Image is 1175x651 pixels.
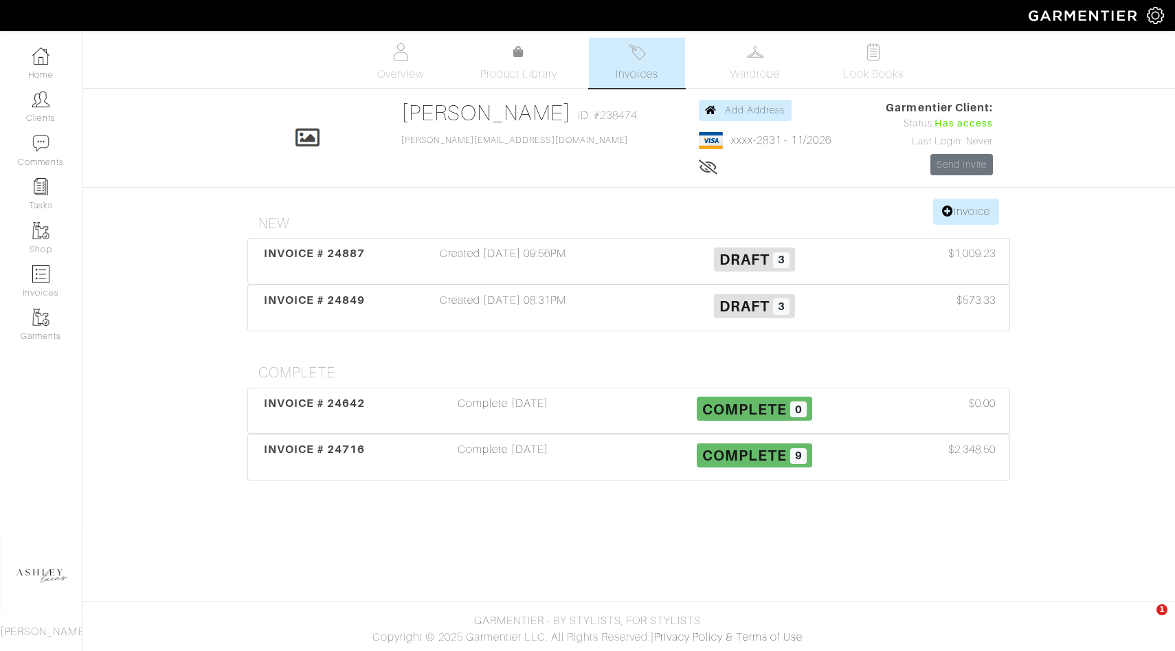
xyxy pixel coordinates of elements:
a: [PERSON_NAME] [401,100,571,125]
span: INVOICE # 24887 [264,247,366,260]
span: ID: #238474 [578,107,638,124]
a: INVOICE # 24716 Complete [DATE] Complete 9 $2,348.50 [247,434,1010,481]
span: Wardrobe [730,66,780,82]
span: 9 [790,448,807,465]
div: Complete [DATE] [377,441,629,473]
span: Invoices [616,66,658,82]
img: visa-934b35602734be37eb7d5d7e5dbcd2044c359bf20a24dc3361ca3fa54326a8a7.png [699,132,723,149]
span: Has access [935,116,994,131]
a: INVOICE # 24642 Complete [DATE] Complete 0 $0.00 [247,388,1010,434]
span: Look Books [843,66,904,82]
a: Add Address [699,100,792,121]
img: gear-icon-white-bd11855cb880d31180b6d7d6211b90ccbf57a29d726f0c71d8c61bd08dd39cc2.png [1147,7,1164,24]
a: Product Library [471,44,567,82]
div: Complete [DATE] [377,395,629,427]
a: Wardrobe [707,38,803,88]
span: $573.33 [956,292,996,309]
img: garments-icon-b7da505a4dc4fd61783c78ac3ca0ef83fa9d6f193b1c9dc38574b1d14d53ca28.png [32,309,49,326]
a: Overview [352,38,449,88]
h4: New [258,215,1010,232]
img: wardrobe-487a4870c1b7c33e795ec22d11cfc2ed9d08956e64fb3008fe2437562e282088.svg [747,43,764,60]
span: INVOICE # 24716 [264,443,366,456]
img: garmentier-logo-header-white-b43fb05a5012e4ada735d5af1a66efaba907eab6374d6393d1fbf88cb4ef424d.png [1022,3,1147,27]
a: INVOICE # 24887 Created [DATE] 09:56PM Draft 3 $1,009.23 [247,238,1010,285]
img: garments-icon-b7da505a4dc4fd61783c78ac3ca0ef83fa9d6f193b1c9dc38574b1d14d53ca28.png [32,222,49,239]
a: Invoice [933,199,999,225]
span: Complete [702,400,787,417]
span: Complete [702,447,787,464]
img: orders-27d20c2124de7fd6de4e0e44c1d41de31381a507db9b33961299e4e07d508b8c.svg [629,43,646,60]
img: comment-icon-a0a6a9ef722e966f86d9cbdc48e553b5cf19dbc54f86b18d962a5391bc8f6eb6.png [32,135,49,152]
img: dashboard-icon-dbcd8f5a0b271acd01030246c82b418ddd0df26cd7fceb0bd07c9910d44c42f6.png [32,47,49,65]
a: Privacy Policy & Terms of Use [654,631,803,643]
span: 3 [773,298,790,315]
a: Send Invite [930,154,994,175]
span: 1 [1156,604,1167,615]
span: $2,348.50 [948,441,996,458]
span: Overview [377,66,423,82]
img: orders-icon-0abe47150d42831381b5fb84f609e132dff9fe21cb692f30cb5eec754e2cba89.png [32,265,49,283]
span: Draft [719,298,770,315]
span: Product Library [480,66,558,82]
span: $1,009.23 [948,245,996,262]
div: Created [DATE] 09:56PM [377,245,629,277]
span: $0.00 [969,395,996,412]
div: Last Login: Never [886,134,993,149]
a: xxxx-2831 - 11/2026 [731,134,831,146]
span: Add Address [725,104,785,115]
a: Look Books [825,38,921,88]
div: Status: [886,116,993,131]
span: Copyright © 2025 Garmentier LLC. All Rights Reserved. [372,631,651,643]
span: 3 [773,252,790,269]
span: Draft [719,251,770,268]
h4: Complete [258,364,1010,382]
img: reminder-icon-8004d30b9f0a5d33ae49ab947aed9ed385cf756f9e5892f1edd6e32f2345188e.png [32,178,49,195]
iframe: Intercom live chat [1128,604,1161,637]
div: Created [DATE] 08:31PM [377,292,629,324]
span: Garmentier Client: [886,100,993,116]
img: clients-icon-6bae9207a08558b7cb47a8932f037763ab4055f8c8b6bfacd5dc20c3e0201464.png [32,91,49,108]
a: INVOICE # 24849 Created [DATE] 08:31PM Draft 3 $573.33 [247,285,1010,331]
a: Invoices [589,38,685,88]
span: INVOICE # 24642 [264,397,366,410]
span: INVOICE # 24849 [264,294,366,307]
img: todo-9ac3debb85659649dc8f770b8b6100bb5dab4b48dedcbae339e5042a72dfd3cc.svg [865,43,882,60]
img: basicinfo-40fd8af6dae0f16599ec9e87c0ef1c0a1fdea2edbe929e3d69a839185d80c458.svg [392,43,410,60]
a: [PERSON_NAME][EMAIL_ADDRESS][DOMAIN_NAME] [401,135,628,145]
span: 0 [790,401,807,418]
